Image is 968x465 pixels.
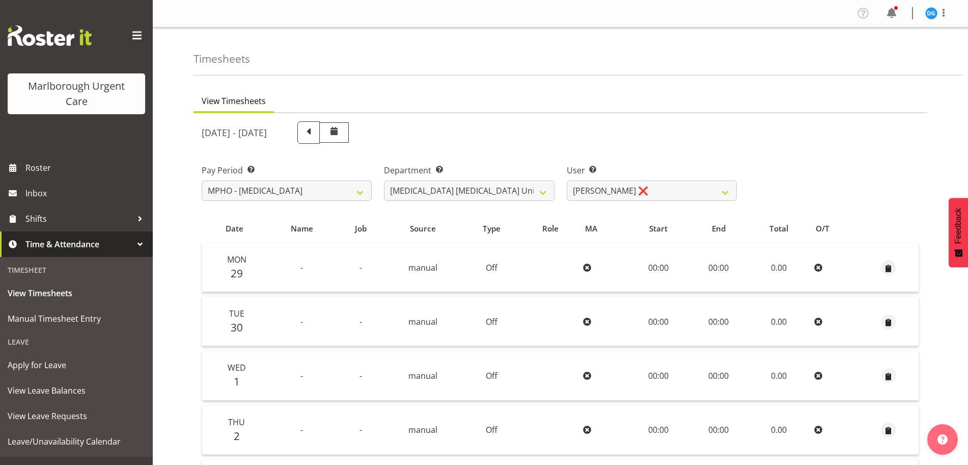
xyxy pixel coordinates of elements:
[3,352,150,378] a: Apply for Leave
[25,237,132,252] span: Time & Attendance
[712,223,726,235] span: End
[359,262,362,273] span: -
[748,297,810,346] td: 0.00
[410,223,436,235] span: Source
[8,357,145,373] span: Apply for Leave
[234,374,240,389] span: 1
[3,403,150,429] a: View Leave Requests
[628,297,689,346] td: 00:00
[359,316,362,327] span: -
[3,260,150,280] div: Timesheet
[202,164,372,176] label: Pay Period
[689,406,748,455] td: 00:00
[628,351,689,400] td: 00:00
[408,262,437,273] span: manual
[3,429,150,454] a: Leave/Unavailability Calendar
[234,429,240,443] span: 2
[689,243,748,292] td: 00:00
[925,7,937,19] img: deo-garingalao11926.jpg
[408,316,437,327] span: manual
[8,434,145,449] span: Leave/Unavailability Calendar
[628,406,689,455] td: 00:00
[300,424,303,435] span: -
[461,351,522,400] td: Off
[816,223,829,235] span: O/T
[628,243,689,292] td: 00:00
[3,306,150,331] a: Manual Timesheet Entry
[937,434,948,445] img: help-xxl-2.png
[461,297,522,346] td: Off
[8,25,92,46] img: Rosterit website logo
[25,160,148,175] span: Roster
[769,223,788,235] span: Total
[193,53,250,65] h4: Timesheets
[300,370,303,381] span: -
[649,223,668,235] span: Start
[227,254,246,265] span: Mon
[408,370,437,381] span: manual
[291,223,313,235] span: Name
[25,186,148,201] span: Inbox
[689,351,748,400] td: 00:00
[355,223,367,235] span: Job
[228,417,245,428] span: Thu
[542,223,559,235] span: Role
[384,164,554,176] label: Department
[567,164,737,176] label: User
[689,297,748,346] td: 00:00
[748,351,810,400] td: 0.00
[461,243,522,292] td: Off
[226,223,243,235] span: Date
[949,198,968,267] button: Feedback - Show survey
[231,266,243,280] span: 29
[585,223,597,235] span: MA
[359,424,362,435] span: -
[3,331,150,352] div: Leave
[3,378,150,403] a: View Leave Balances
[748,243,810,292] td: 0.00
[300,316,303,327] span: -
[408,424,437,435] span: manual
[25,211,132,226] span: Shifts
[3,280,150,306] a: View Timesheets
[229,308,244,319] span: Tue
[202,95,266,107] span: View Timesheets
[461,406,522,455] td: Off
[300,262,303,273] span: -
[202,127,267,138] h5: [DATE] - [DATE]
[954,208,963,244] span: Feedback
[8,383,145,398] span: View Leave Balances
[231,320,243,334] span: 30
[483,223,501,235] span: Type
[18,79,135,109] div: Marlborough Urgent Care
[8,408,145,424] span: View Leave Requests
[748,406,810,455] td: 0.00
[228,362,246,373] span: Wed
[359,370,362,381] span: -
[8,286,145,301] span: View Timesheets
[8,311,145,326] span: Manual Timesheet Entry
